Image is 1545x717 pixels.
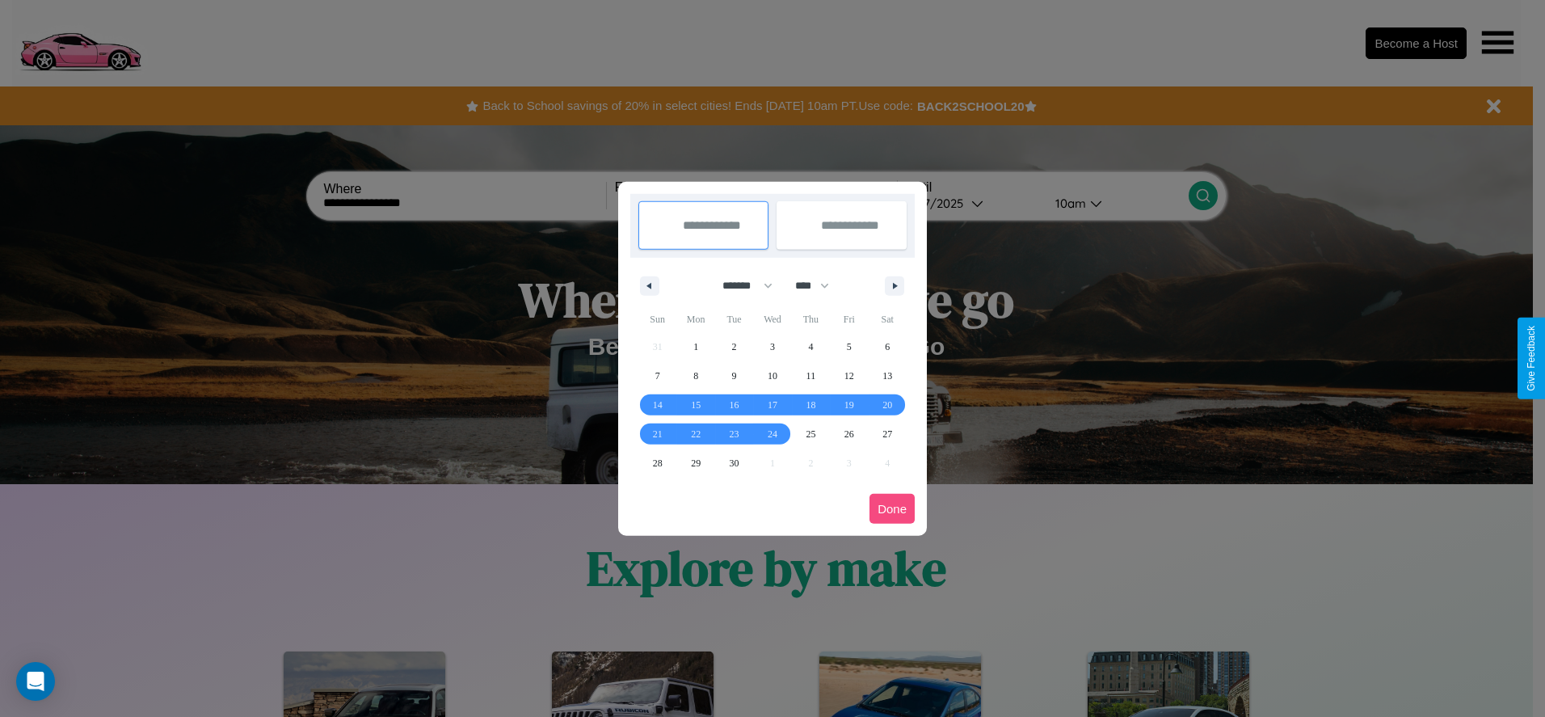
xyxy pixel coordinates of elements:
button: 9 [715,361,753,390]
button: 11 [792,361,830,390]
span: 4 [808,332,813,361]
button: 22 [676,420,714,449]
button: 26 [830,420,868,449]
span: 30 [730,449,739,478]
span: 25 [806,420,815,449]
button: 1 [676,332,714,361]
button: 27 [869,420,907,449]
span: 26 [844,420,854,449]
button: 6 [869,332,907,361]
span: 6 [885,332,890,361]
button: Done [869,494,915,524]
span: 24 [768,420,777,449]
button: 8 [676,361,714,390]
button: 14 [638,390,676,420]
button: 20 [869,390,907,420]
div: Give Feedback [1526,326,1537,391]
button: 5 [830,332,868,361]
button: 17 [753,390,791,420]
span: Sat [869,306,907,332]
button: 23 [715,420,753,449]
button: 4 [792,332,830,361]
span: 8 [693,361,698,390]
span: Tue [715,306,753,332]
button: 29 [676,449,714,478]
span: 13 [882,361,892,390]
span: 12 [844,361,854,390]
button: 15 [676,390,714,420]
button: 16 [715,390,753,420]
span: Fri [830,306,868,332]
span: 27 [882,420,892,449]
span: Mon [676,306,714,332]
span: 7 [655,361,660,390]
button: 25 [792,420,830,449]
span: 16 [730,390,739,420]
span: 1 [693,332,698,361]
span: 15 [691,390,701,420]
button: 7 [638,361,676,390]
span: 28 [653,449,663,478]
button: 21 [638,420,676,449]
button: 18 [792,390,830,420]
span: 18 [806,390,815,420]
span: 11 [806,361,816,390]
button: 30 [715,449,753,478]
span: 9 [732,361,737,390]
span: 10 [768,361,777,390]
span: 5 [847,332,852,361]
span: Wed [753,306,791,332]
span: 17 [768,390,777,420]
button: 10 [753,361,791,390]
span: 21 [653,420,663,449]
button: 2 [715,332,753,361]
span: 29 [691,449,701,478]
button: 24 [753,420,791,449]
span: Sun [638,306,676,332]
span: 2 [732,332,737,361]
button: 19 [830,390,868,420]
span: 14 [653,390,663,420]
span: 19 [844,390,854,420]
span: 23 [730,420,739,449]
span: 22 [691,420,701,449]
span: 3 [770,332,775,361]
button: 28 [638,449,676,478]
span: 20 [882,390,892,420]
span: Thu [792,306,830,332]
button: 3 [753,332,791,361]
button: 12 [830,361,868,390]
div: Open Intercom Messenger [16,662,55,701]
button: 13 [869,361,907,390]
